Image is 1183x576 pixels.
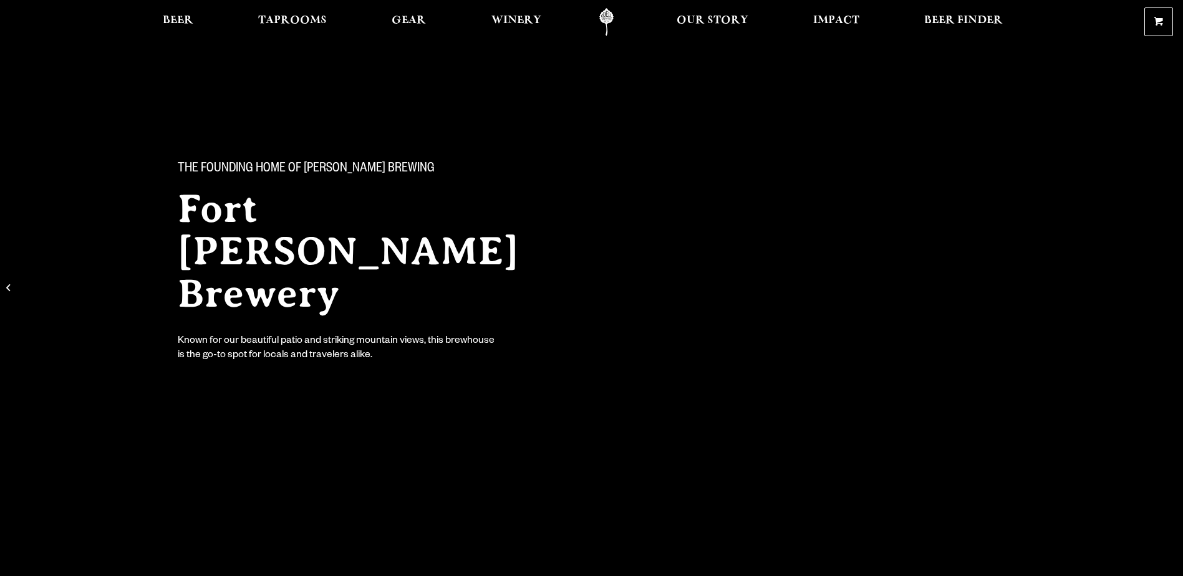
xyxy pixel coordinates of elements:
[677,16,748,26] span: Our Story
[155,8,201,36] a: Beer
[483,8,549,36] a: Winery
[583,8,630,36] a: Odell Home
[178,335,497,363] div: Known for our beautiful patio and striking mountain views, this brewhouse is the go-to spot for l...
[669,8,756,36] a: Our Story
[924,16,1003,26] span: Beer Finder
[813,16,859,26] span: Impact
[178,188,567,315] h2: Fort [PERSON_NAME] Brewery
[491,16,541,26] span: Winery
[163,16,193,26] span: Beer
[250,8,335,36] a: Taprooms
[384,8,434,36] a: Gear
[258,16,327,26] span: Taprooms
[392,16,426,26] span: Gear
[178,161,435,178] span: The Founding Home of [PERSON_NAME] Brewing
[805,8,867,36] a: Impact
[916,8,1011,36] a: Beer Finder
